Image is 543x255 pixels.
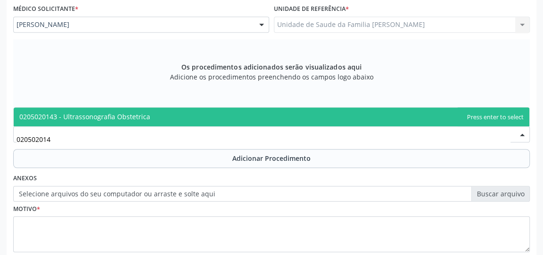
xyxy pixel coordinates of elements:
[181,62,362,72] span: Os procedimentos adicionados serão visualizados aqui
[19,112,150,121] span: 0205020143 - Ultrassonografia Obstetrica
[13,149,530,168] button: Adicionar Procedimento
[274,2,349,17] label: Unidade de referência
[13,171,37,186] label: Anexos
[17,20,250,29] span: [PERSON_NAME]
[13,202,40,216] label: Motivo
[17,130,510,149] input: Buscar por procedimento
[13,2,78,17] label: Médico Solicitante
[232,153,311,163] span: Adicionar Procedimento
[170,72,373,82] span: Adicione os procedimentos preenchendo os campos logo abaixo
